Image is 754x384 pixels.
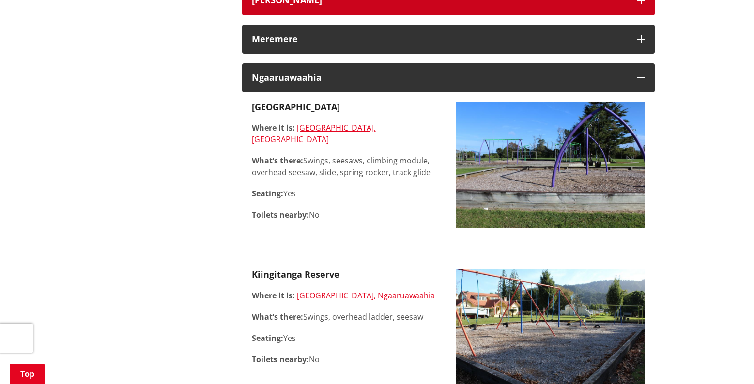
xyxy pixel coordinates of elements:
[10,364,45,384] a: Top
[252,155,303,166] strong: What’s there:
[242,25,655,54] button: Meremere
[456,102,645,228] img: Ngaruawahia-Centennial-playground
[252,209,309,220] strong: Toilets nearby:
[252,122,376,145] a: [GEOGRAPHIC_DATA], [GEOGRAPHIC_DATA]
[252,34,628,44] h3: Meremere
[252,290,295,301] strong: Where it is:
[252,332,441,344] p: Yes
[252,155,441,178] p: Swings, seesaws, climbing module, overhead seesaw, slide, spring rocker, track glide
[252,209,441,221] p: No
[252,311,303,322] strong: What’s there:
[297,290,435,301] a: [GEOGRAPHIC_DATA], Ngaaruawaahia
[242,63,655,92] button: Ngaaruawaahia
[252,188,283,199] strong: Seating:
[252,268,339,280] strong: Kiingitanga Reserve
[252,354,309,365] strong: Toilets nearby:
[709,343,744,378] iframe: Messenger Launcher
[252,333,283,343] strong: Seating:
[252,311,441,323] p: Swings, overhead ladder, seesaw
[252,73,628,83] h3: Ngaaruawaahia
[252,188,441,199] p: Yes
[252,122,295,133] strong: Where it is:
[252,101,340,113] strong: [GEOGRAPHIC_DATA]
[252,354,441,365] p: No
